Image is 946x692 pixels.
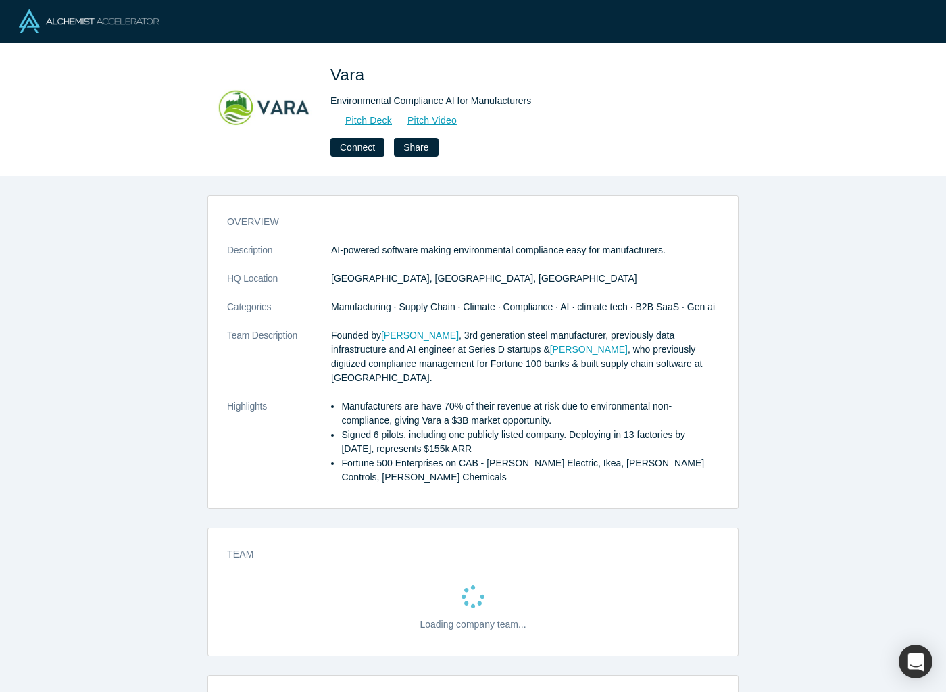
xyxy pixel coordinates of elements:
[227,399,331,499] dt: Highlights
[331,301,715,312] span: Manufacturing · Supply Chain · Climate · Compliance · AI · climate tech · B2B SaaS · Gen ai
[227,300,331,328] dt: Categories
[394,138,438,157] button: Share
[227,547,700,562] h3: Team
[331,243,719,257] p: AI-powered software making environmental compliance easy for manufacturers.
[227,215,700,229] h3: overview
[341,399,719,428] li: Manufacturers are have 70% of their revenue at risk due to environmental non-compliance, giving V...
[550,344,628,355] a: [PERSON_NAME]
[217,62,312,157] img: Vara 's Logo
[331,272,719,286] dd: [GEOGRAPHIC_DATA], [GEOGRAPHIC_DATA], [GEOGRAPHIC_DATA]
[331,328,719,385] p: Founded by , 3rd generation steel manufacturer, previously data infrastructure and AI engineer at...
[341,456,719,485] li: Fortune 500 Enterprises on CAB - [PERSON_NAME] Electric, Ikea, [PERSON_NAME] Controls, [PERSON_NA...
[393,113,457,128] a: Pitch Video
[330,94,709,108] div: Environmental Compliance AI for Manufacturers
[330,66,369,84] span: Vara
[19,9,159,33] img: Alchemist Logo
[227,243,331,272] dt: Description
[330,138,384,157] button: Connect
[341,428,719,456] li: Signed 6 pilots, including one publicly listed company. Deploying in 13 factories by [DATE], repr...
[330,113,393,128] a: Pitch Deck
[381,330,459,341] a: [PERSON_NAME]
[227,328,331,399] dt: Team Description
[420,618,526,632] p: Loading company team...
[227,272,331,300] dt: HQ Location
